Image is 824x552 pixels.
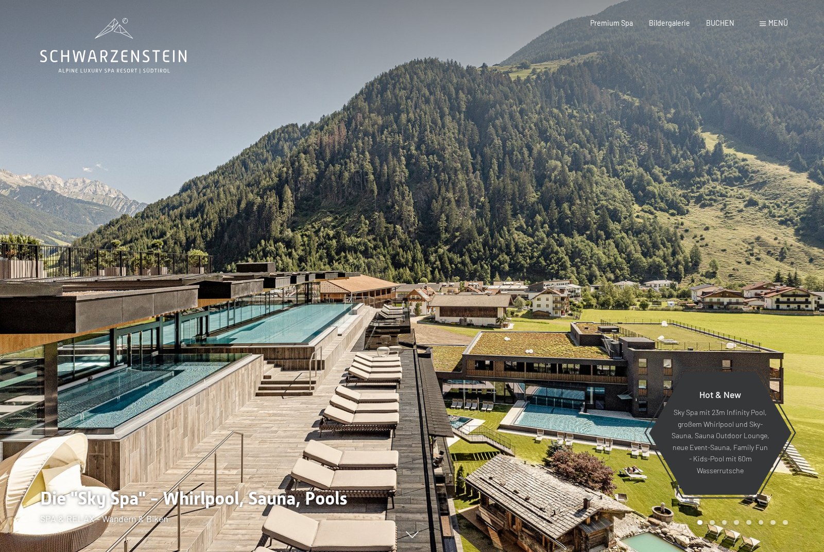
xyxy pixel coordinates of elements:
a: Hot & New Sky Spa mit 23m Infinity Pool, großem Whirlpool und Sky-Sauna, Sauna Outdoor Lounge, ne... [648,371,792,495]
a: Premium Spa [590,19,633,27]
div: Carousel Page 4 [734,520,739,525]
div: Carousel Page 6 [759,520,764,525]
div: Carousel Page 8 [783,520,788,525]
div: Carousel Page 1 (Current Slide) [697,520,702,525]
span: Menü [768,19,788,27]
div: Carousel Page 7 [770,520,776,525]
div: Carousel Page 2 [710,520,715,525]
span: Hot & New [699,389,741,400]
div: Carousel Pagination [694,520,787,525]
a: Bildergalerie [649,19,690,27]
div: Carousel Page 3 [722,520,727,525]
div: Carousel Page 5 [746,520,751,525]
a: BUCHEN [706,19,734,27]
p: Sky Spa mit 23m Infinity Pool, großem Whirlpool und Sky-Sauna, Sauna Outdoor Lounge, neue Event-S... [671,407,769,477]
